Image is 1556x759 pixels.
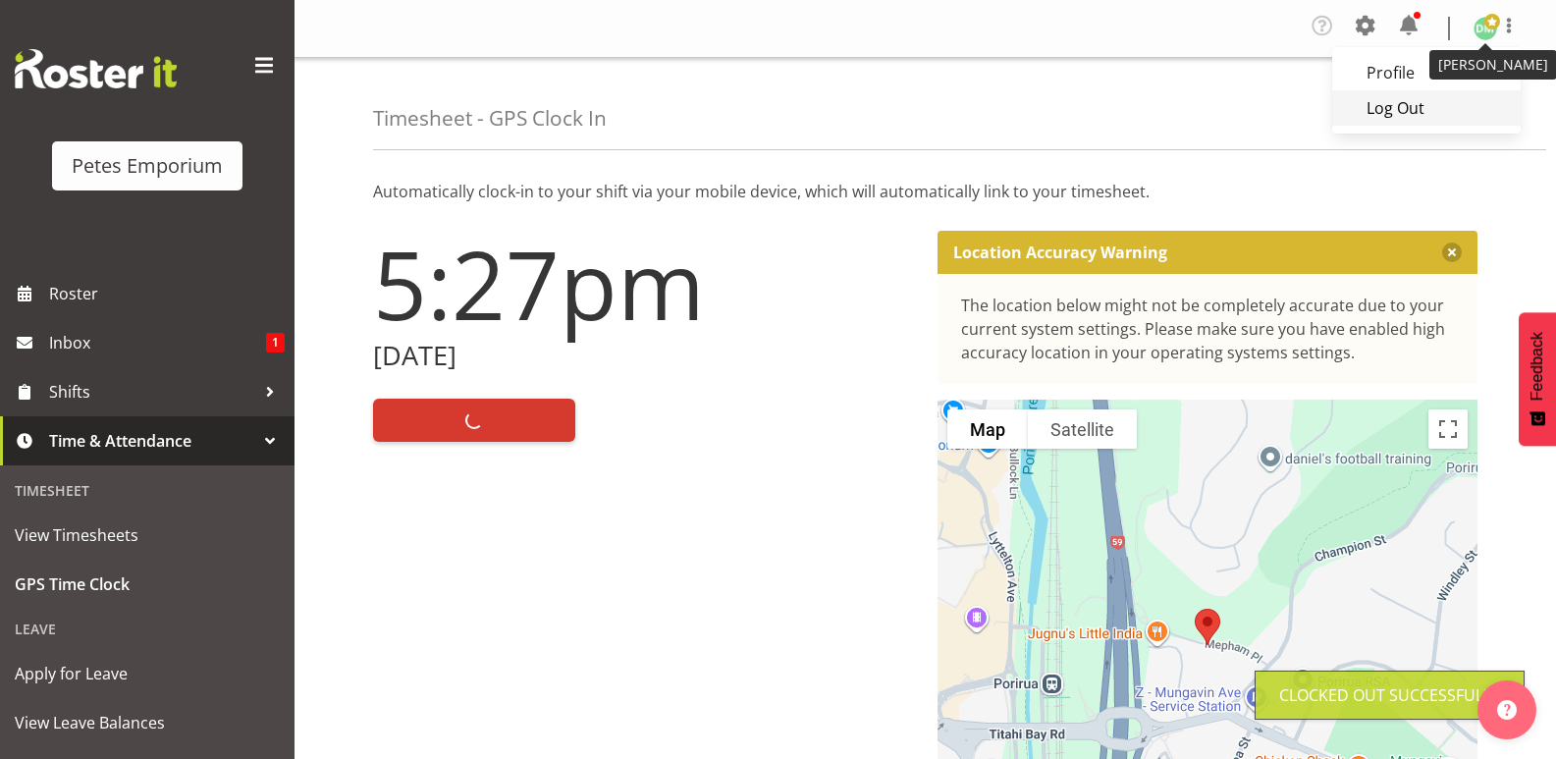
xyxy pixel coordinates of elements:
[5,609,290,649] div: Leave
[266,333,285,352] span: 1
[1519,312,1556,446] button: Feedback - Show survey
[72,151,223,181] div: Petes Emporium
[5,698,290,747] a: View Leave Balances
[953,243,1167,262] p: Location Accuracy Warning
[15,708,280,737] span: View Leave Balances
[49,328,266,357] span: Inbox
[947,409,1028,449] button: Show street map
[15,49,177,88] img: Rosterit website logo
[15,520,280,550] span: View Timesheets
[15,659,280,688] span: Apply for Leave
[1529,332,1546,401] span: Feedback
[5,470,290,511] div: Timesheet
[373,180,1477,203] p: Automatically clock-in to your shift via your mobile device, which will automatically link to you...
[5,560,290,609] a: GPS Time Clock
[15,569,280,599] span: GPS Time Clock
[1279,683,1500,707] div: Clocked out Successfully
[49,279,285,308] span: Roster
[1028,409,1137,449] button: Show satellite imagery
[961,294,1455,364] div: The location below might not be completely accurate due to your current system settings. Please m...
[49,426,255,456] span: Time & Attendance
[5,511,290,560] a: View Timesheets
[1474,17,1497,40] img: david-mcauley697.jpg
[373,231,914,337] h1: 5:27pm
[1332,90,1521,126] a: Log Out
[1428,409,1468,449] button: Toggle fullscreen view
[373,107,607,130] h4: Timesheet - GPS Clock In
[49,377,255,407] span: Shifts
[1332,55,1521,90] a: Profile
[373,341,914,371] h2: [DATE]
[1442,243,1462,262] button: Close message
[1497,700,1517,720] img: help-xxl-2.png
[5,649,290,698] a: Apply for Leave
